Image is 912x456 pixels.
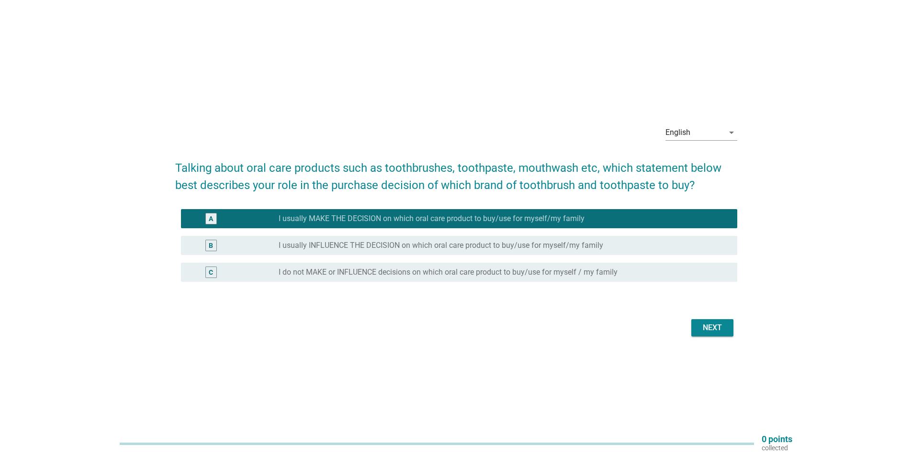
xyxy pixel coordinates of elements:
div: C [209,267,213,277]
button: Next [691,319,733,336]
div: B [209,240,213,250]
label: I usually MAKE THE DECISION on which oral care product to buy/use for myself/my family [279,214,585,223]
div: A [209,213,213,223]
label: I usually INFLUENCE THE DECISION on which oral care product to buy/use for myself/my family [279,241,603,250]
label: I do not MAKE or INFLUENCE decisions on which oral care product to buy/use for myself / my family [279,267,618,277]
i: arrow_drop_down [726,127,737,138]
div: Next [699,322,726,334]
p: 0 points [762,435,792,444]
p: collected [762,444,792,452]
div: English [665,128,690,137]
h2: Talking about oral care products such as toothbrushes, toothpaste, mouthwash etc, which statement... [175,150,737,194]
